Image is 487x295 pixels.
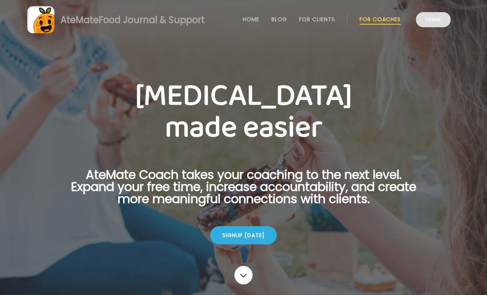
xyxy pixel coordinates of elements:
div: Signup [DATE] [210,226,277,244]
a: Login [416,12,451,27]
a: For Coaches [360,16,401,22]
a: Home [243,16,259,22]
h1: [MEDICAL_DATA] made easier [59,80,428,144]
a: Blog [271,16,287,22]
a: AteMateFood Journal & Support [27,6,460,33]
p: AteMate Coach takes your coaching to the next level. Expand your free time, increase accountabili... [59,169,428,214]
span: Food Journal & Support [99,14,205,26]
a: For Clients [299,16,335,22]
div: AteMate [54,13,205,26]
